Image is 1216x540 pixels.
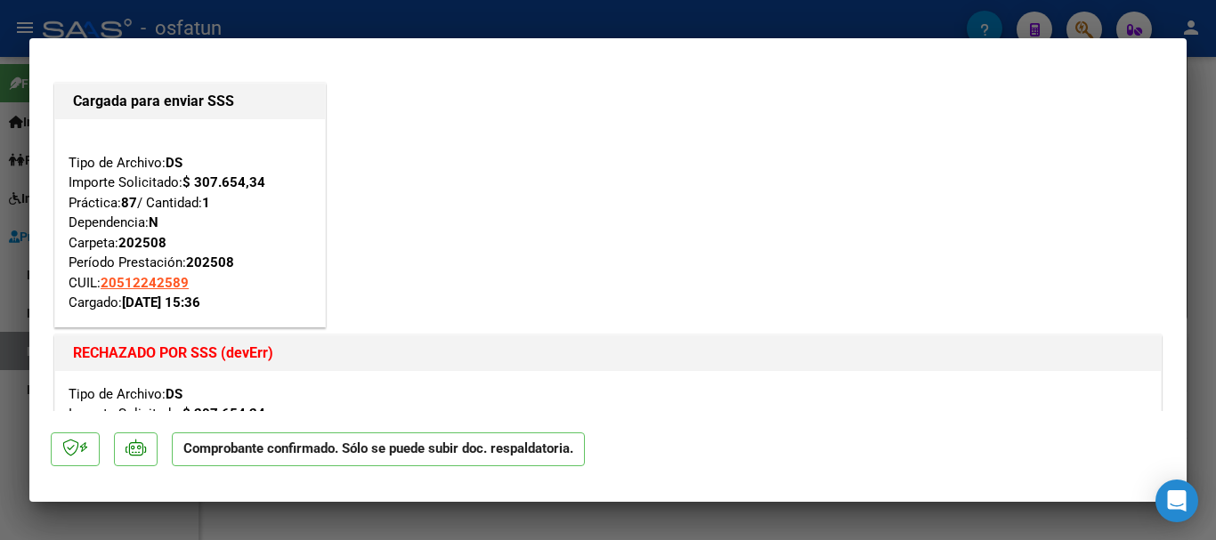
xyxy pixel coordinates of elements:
[121,195,137,211] strong: 87
[73,91,307,112] h1: Cargada para enviar SSS
[69,133,312,313] div: Tipo de Archivo: Importe Solicitado: Práctica: / Cantidad: Dependencia: Carpeta: Período Prestaci...
[101,275,189,291] span: 20512242589
[1155,480,1198,522] div: Open Intercom Messenger
[202,195,210,211] strong: 1
[172,432,585,467] p: Comprobante confirmado. Sólo se puede subir doc. respaldatoria.
[166,155,182,171] strong: DS
[149,214,158,230] strong: N
[122,294,200,310] strong: [DATE] 15:36
[166,386,182,402] strong: DS
[182,174,265,190] strong: $ 307.654,34
[73,343,1143,364] h1: RECHAZADO POR SSS (devErr)
[118,235,166,251] strong: 202508
[182,406,265,422] strong: $ 307.654,34
[186,254,234,270] strong: 202508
